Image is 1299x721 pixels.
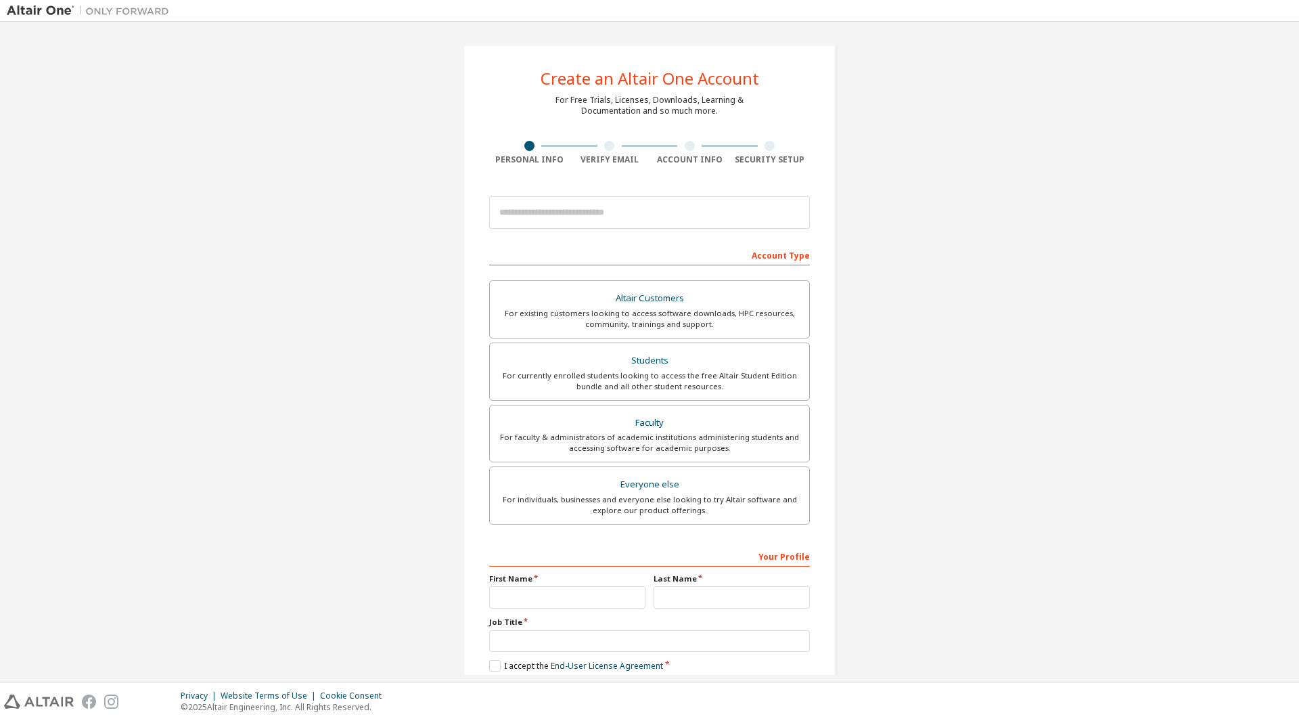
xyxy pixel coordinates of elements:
div: Account Info [649,154,730,165]
div: Website Terms of Use [221,691,320,701]
div: Create an Altair One Account [541,70,759,87]
div: Verify Email [570,154,650,165]
a: End-User License Agreement [551,660,663,672]
div: Privacy [181,691,221,701]
div: Your Profile [489,545,810,567]
img: Altair One [7,4,176,18]
div: For Free Trials, Licenses, Downloads, Learning & Documentation and so much more. [555,95,744,116]
div: Security Setup [730,154,811,165]
div: Account Type [489,244,810,265]
div: Altair Customers [498,289,801,308]
div: For individuals, businesses and everyone else looking to try Altair software and explore our prod... [498,494,801,516]
div: Personal Info [489,154,570,165]
div: Cookie Consent [320,691,390,701]
img: facebook.svg [82,695,96,709]
img: instagram.svg [104,695,118,709]
div: Everyone else [498,475,801,494]
label: First Name [489,573,645,584]
div: For existing customers looking to access software downloads, HPC resources, community, trainings ... [498,308,801,330]
div: For faculty & administrators of academic institutions administering students and accessing softwa... [498,432,801,454]
label: Last Name [654,573,810,584]
label: I accept the [489,660,663,672]
div: Faculty [498,414,801,433]
p: © 2025 Altair Engineering, Inc. All Rights Reserved. [181,701,390,713]
label: Job Title [489,617,810,628]
div: For currently enrolled students looking to access the free Altair Student Edition bundle and all ... [498,370,801,392]
div: Students [498,351,801,370]
img: altair_logo.svg [4,695,74,709]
